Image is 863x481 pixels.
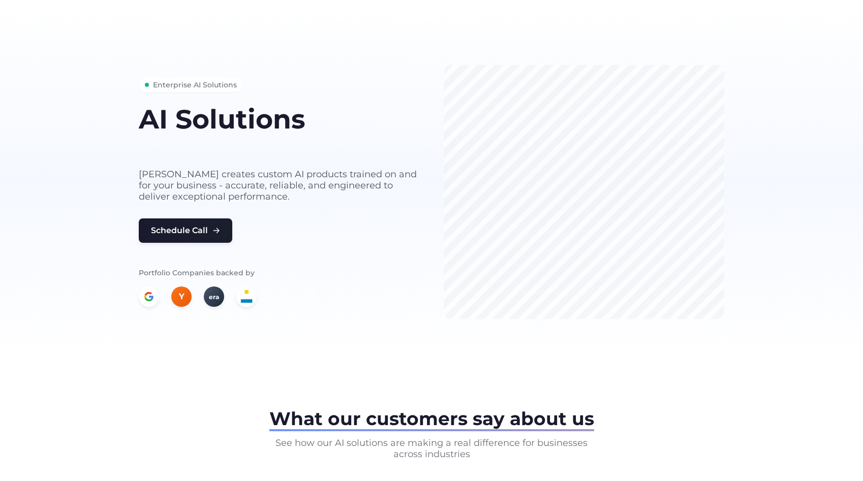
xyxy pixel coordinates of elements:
p: See how our AI solutions are making a real difference for businesses across industries [269,437,594,460]
span: Enterprise AI Solutions [153,79,237,90]
span: What our customers say about us [269,407,594,430]
h2: built for your business needs [139,138,419,156]
div: Y [171,286,192,307]
p: [PERSON_NAME] creates custom AI products trained on and for your business - accurate, reliable, a... [139,169,419,202]
h1: AI Solutions [139,105,419,134]
button: Schedule Call [139,218,232,243]
p: Portfolio Companies backed by [139,267,419,278]
div: era [204,286,224,307]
